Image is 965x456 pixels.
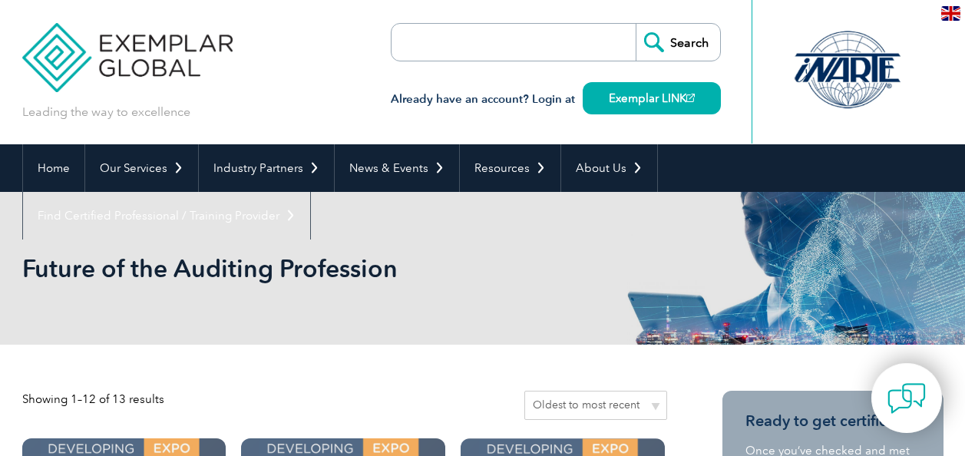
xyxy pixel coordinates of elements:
[941,6,960,21] img: en
[391,90,721,109] h3: Already have an account? Login at
[22,104,190,121] p: Leading the way to excellence
[22,253,612,283] h1: Future of the Auditing Profession
[460,144,560,192] a: Resources
[23,192,310,240] a: Find Certified Professional / Training Provider
[335,144,459,192] a: News & Events
[887,379,926,418] img: contact-chat.png
[686,94,695,102] img: open_square.png
[636,24,720,61] input: Search
[583,82,721,114] a: Exemplar LINK
[561,144,657,192] a: About Us
[524,391,667,420] select: Shop order
[745,411,920,431] h3: Ready to get certified?
[23,144,84,192] a: Home
[22,391,164,408] p: Showing 1–12 of 13 results
[199,144,334,192] a: Industry Partners
[85,144,198,192] a: Our Services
